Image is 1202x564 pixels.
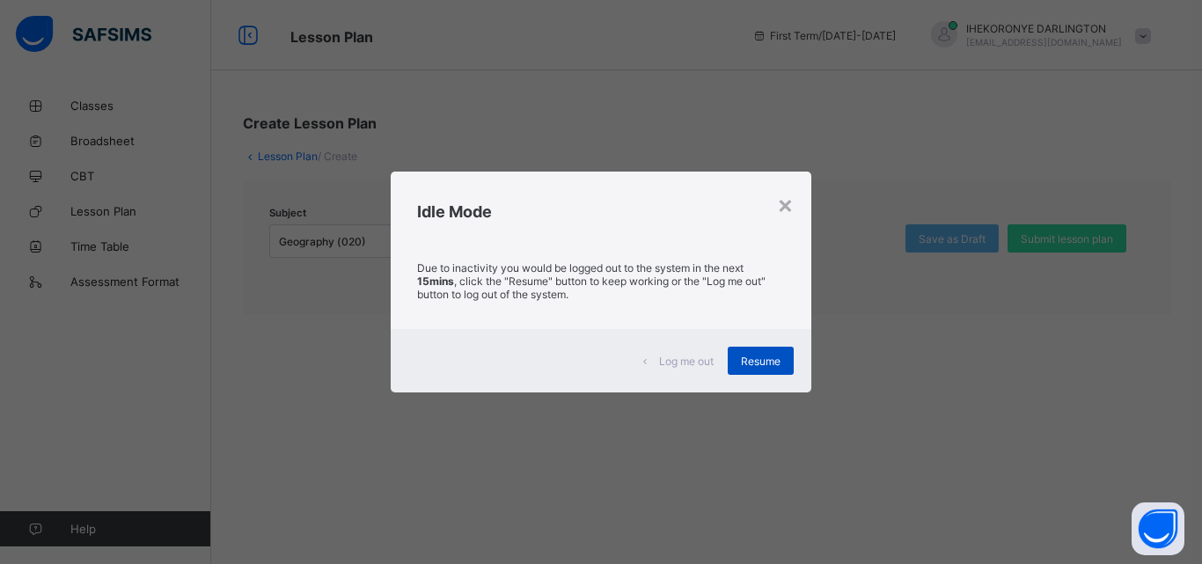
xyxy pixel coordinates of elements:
span: Resume [741,355,781,368]
h2: Idle Mode [417,202,785,221]
button: Open asap [1132,502,1184,555]
strong: 15mins [417,275,454,288]
p: Due to inactivity you would be logged out to the system in the next , click the "Resume" button t... [417,261,785,301]
div: × [777,189,794,219]
span: Log me out [659,355,714,368]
